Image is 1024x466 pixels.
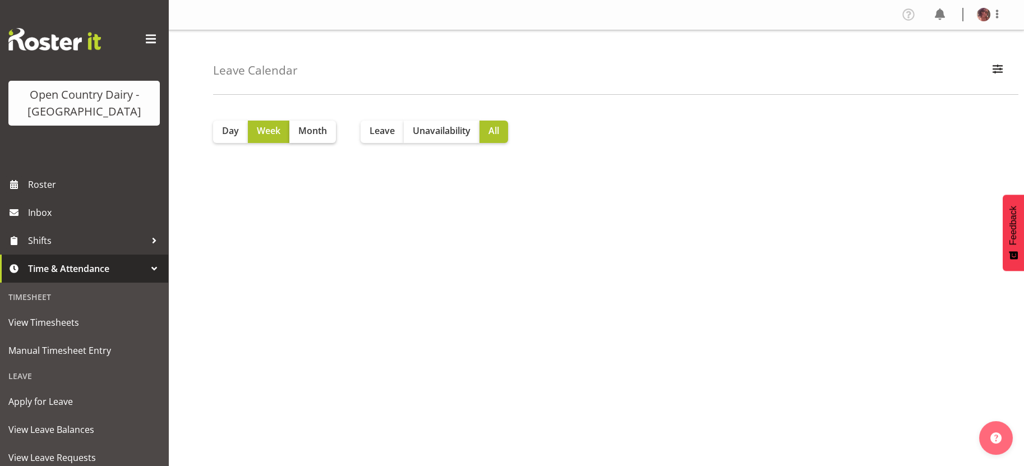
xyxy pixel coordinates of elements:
[28,232,146,249] span: Shifts
[222,124,239,137] span: Day
[257,124,280,137] span: Week
[413,124,471,137] span: Unavailability
[8,421,160,438] span: View Leave Balances
[3,365,165,387] div: Leave
[8,393,160,410] span: Apply for Leave
[3,308,165,336] a: View Timesheets
[479,121,508,143] button: All
[298,124,327,137] span: Month
[404,121,479,143] button: Unavailability
[289,121,336,143] button: Month
[213,64,298,77] h4: Leave Calendar
[1008,206,1018,245] span: Feedback
[28,204,163,221] span: Inbox
[986,58,1009,83] button: Filter Employees
[977,8,990,21] img: toni-crowhurstc2e1ec1ac8bd12af0fe9d4d76b0fc526.png
[361,121,404,143] button: Leave
[3,285,165,308] div: Timesheet
[28,176,163,193] span: Roster
[213,121,248,143] button: Day
[8,342,160,359] span: Manual Timesheet Entry
[248,121,289,143] button: Week
[488,124,499,137] span: All
[8,314,160,331] span: View Timesheets
[3,336,165,365] a: Manual Timesheet Entry
[8,28,101,50] img: Rosterit website logo
[8,449,160,466] span: View Leave Requests
[370,124,395,137] span: Leave
[1003,195,1024,271] button: Feedback - Show survey
[28,260,146,277] span: Time & Attendance
[20,86,149,120] div: Open Country Dairy - [GEOGRAPHIC_DATA]
[3,416,165,444] a: View Leave Balances
[3,387,165,416] a: Apply for Leave
[990,432,1002,444] img: help-xxl-2.png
